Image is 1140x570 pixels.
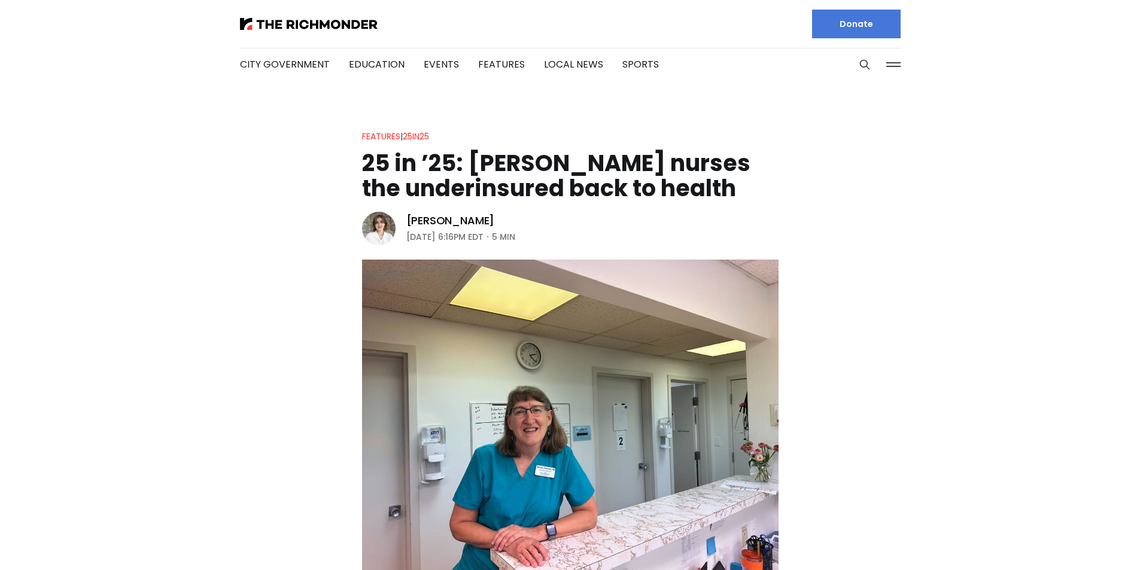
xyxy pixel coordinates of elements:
a: Local News [544,57,603,71]
iframe: portal-trigger [1039,511,1140,570]
div: | [362,129,429,144]
a: Events [424,57,459,71]
a: Sports [622,57,659,71]
span: 5 min [492,230,515,244]
a: 25in25 [403,130,429,142]
a: Donate [812,10,901,38]
a: [PERSON_NAME] [406,214,495,228]
a: Features [362,130,400,142]
a: Education [349,57,405,71]
button: Search this site [856,56,874,74]
img: The Richmonder [240,18,378,30]
time: [DATE] 6:16PM EDT [406,230,484,244]
img: Eleanor Shaw [362,212,396,245]
a: City Government [240,57,330,71]
a: Features [478,57,525,71]
h1: 25 in ’25: [PERSON_NAME] nurses the underinsured back to health [362,151,779,201]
